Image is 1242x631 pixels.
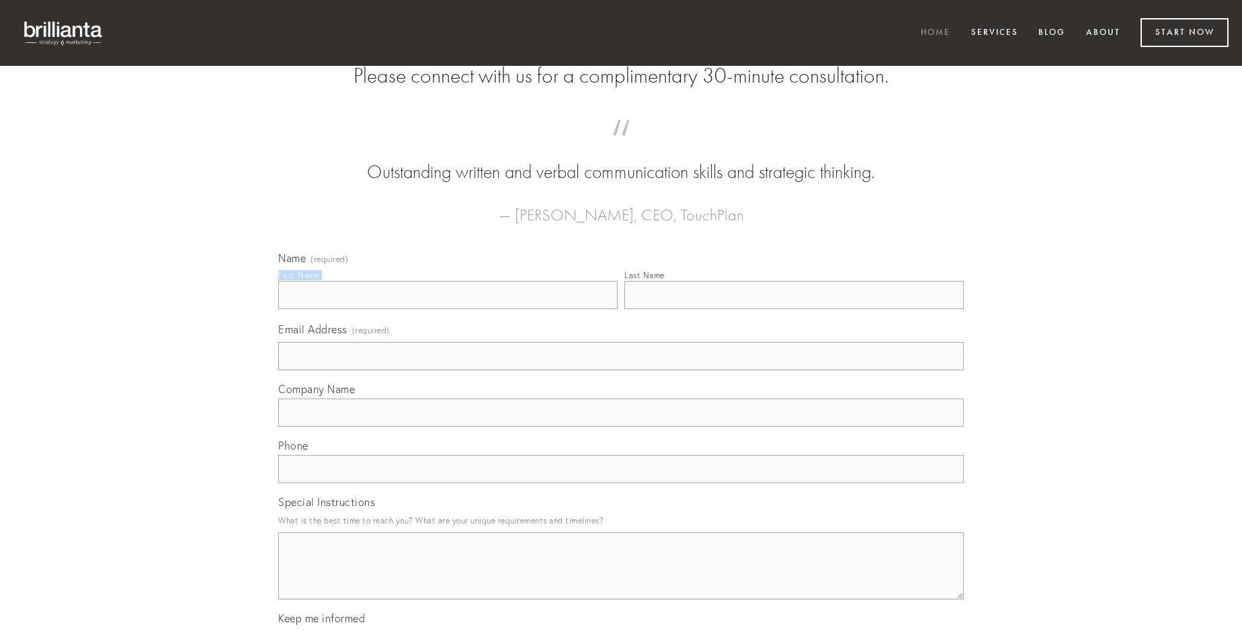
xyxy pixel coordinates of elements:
[278,270,319,280] div: First Name
[1030,22,1074,44] a: Blog
[278,382,355,396] span: Company Name
[278,511,964,530] p: What is the best time to reach you? What are your unique requirements and timelines?
[278,439,308,452] span: Phone
[912,22,959,44] a: Home
[300,185,942,228] figcaption: — [PERSON_NAME], CEO, TouchPlan
[1077,22,1129,44] a: About
[1141,18,1229,47] a: Start Now
[278,612,365,625] span: Keep me informed
[300,133,942,159] span: “
[278,495,375,509] span: Special Instructions
[352,321,390,339] span: (required)
[13,13,114,52] img: brillianta - research, strategy, marketing
[624,270,665,280] div: Last Name
[300,133,942,185] blockquote: Outstanding written and verbal communication skills and strategic thinking.
[962,22,1027,44] a: Services
[278,251,306,265] span: Name
[278,323,347,336] span: Email Address
[278,63,964,89] h2: Please connect with us for a complimentary 30-minute consultation.
[310,255,348,263] span: (required)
